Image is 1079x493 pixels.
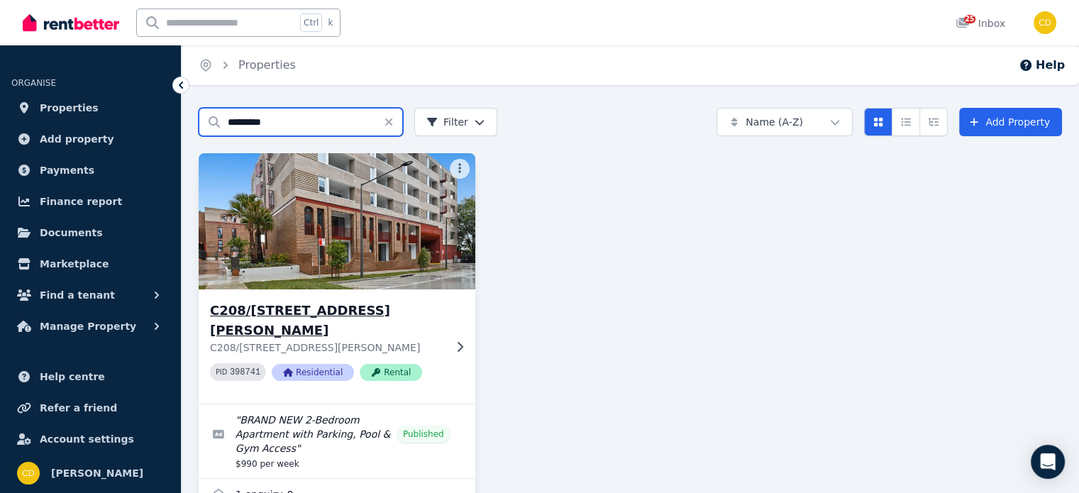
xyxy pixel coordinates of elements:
div: Inbox [956,16,1005,31]
a: Add property [11,125,170,153]
span: Ctrl [300,13,322,32]
span: 25 [964,15,975,23]
h3: C208/[STREET_ADDRESS][PERSON_NAME] [210,301,444,340]
button: Card view [864,108,892,136]
img: C208/165 Milton St, Ashbury [192,150,482,293]
span: Documents [40,224,103,241]
span: k [328,17,333,28]
button: Name (A-Z) [716,108,853,136]
button: Compact list view [892,108,920,136]
a: Account settings [11,425,170,453]
span: Manage Property [40,318,136,335]
a: Add Property [959,108,1062,136]
button: Manage Property [11,312,170,340]
a: Marketplace [11,250,170,278]
a: Refer a friend [11,394,170,422]
button: Filter [414,108,497,136]
a: C208/165 Milton St, AshburyC208/[STREET_ADDRESS][PERSON_NAME]C208/[STREET_ADDRESS][PERSON_NAME]PI... [199,153,475,404]
img: Chris Dimitropoulos [17,462,40,484]
img: Chris Dimitropoulos [1034,11,1056,34]
span: Rental [360,364,422,381]
span: Help centre [40,368,105,385]
a: Help centre [11,362,170,391]
img: RentBetter [23,12,119,33]
a: Properties [11,94,170,122]
button: Find a tenant [11,281,170,309]
span: Find a tenant [40,287,115,304]
a: Finance report [11,187,170,216]
span: Account settings [40,431,134,448]
span: [PERSON_NAME] [51,465,143,482]
span: Add property [40,131,114,148]
button: More options [450,159,470,179]
a: Payments [11,156,170,184]
span: Filter [426,115,468,129]
span: ORGANISE [11,78,56,88]
span: Refer a friend [40,399,117,416]
button: Help [1019,57,1065,74]
p: C208/[STREET_ADDRESS][PERSON_NAME] [210,340,444,355]
button: Expanded list view [919,108,948,136]
span: Properties [40,99,99,116]
span: Finance report [40,193,122,210]
span: Payments [40,162,94,179]
span: Marketplace [40,255,109,272]
a: Edit listing: BRAND NEW 2-Bedroom Apartment with Parking, Pool & Gym Access [199,404,475,478]
a: Properties [238,58,296,72]
small: PID [216,368,227,376]
span: Name (A-Z) [746,115,803,129]
button: Clear search [383,108,403,136]
code: 398741 [230,367,260,377]
div: Open Intercom Messenger [1031,445,1065,479]
a: Documents [11,218,170,247]
span: Residential [272,364,354,381]
nav: Breadcrumb [182,45,313,85]
div: View options [864,108,948,136]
